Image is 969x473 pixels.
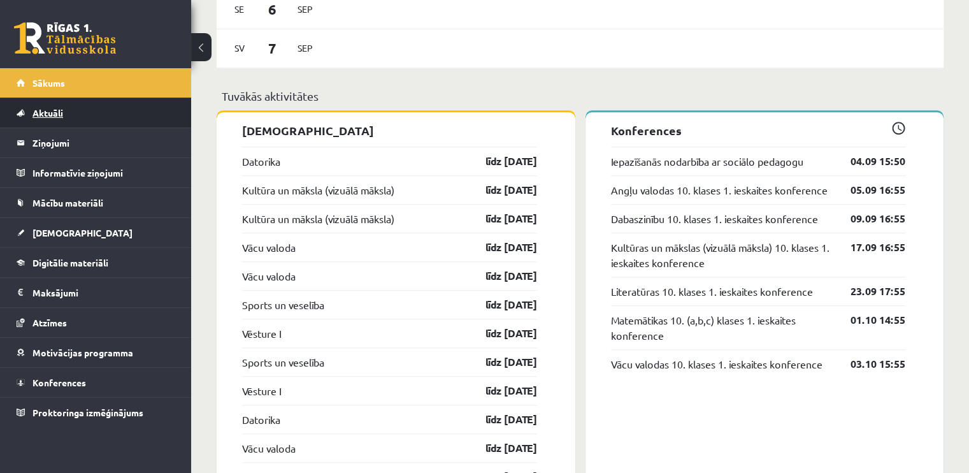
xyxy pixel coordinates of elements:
[32,227,133,238] span: [DEMOGRAPHIC_DATA]
[611,211,818,226] a: Dabaszinību 10. klases 1. ieskaites konference
[32,107,63,119] span: Aktuāli
[17,128,175,157] a: Ziņojumi
[17,218,175,247] a: [DEMOGRAPHIC_DATA]
[242,211,394,226] a: Kultūra un māksla (vizuālā māksla)
[17,68,175,98] a: Sākums
[611,182,828,198] a: Angļu valodas 10. klases 1. ieskaites konference
[463,211,537,226] a: līdz [DATE]
[242,122,537,139] p: [DEMOGRAPHIC_DATA]
[463,268,537,284] a: līdz [DATE]
[611,122,906,139] p: Konferences
[611,356,822,372] a: Vācu valodas 10. klases 1. ieskaites konference
[32,197,103,208] span: Mācību materiāli
[611,284,813,299] a: Literatūras 10. klases 1. ieskaites konference
[242,383,281,398] a: Vēsture I
[32,77,65,89] span: Sākums
[242,412,280,427] a: Datorika
[32,278,175,307] legend: Maksājumi
[17,368,175,397] a: Konferences
[611,240,832,270] a: Kultūras un mākslas (vizuālā māksla) 10. klases 1. ieskaites konference
[17,98,175,127] a: Aktuāli
[611,312,832,343] a: Matemātikas 10. (a,b,c) klases 1. ieskaites konference
[463,440,537,456] a: līdz [DATE]
[32,347,133,358] span: Motivācijas programma
[17,308,175,337] a: Atzīmes
[463,240,537,255] a: līdz [DATE]
[17,188,175,217] a: Mācību materiāli
[242,268,296,284] a: Vācu valoda
[242,326,281,341] a: Vēsture I
[32,377,86,388] span: Konferences
[32,158,175,187] legend: Informatīvie ziņojumi
[222,87,938,105] p: Tuvākās aktivitātes
[242,354,324,370] a: Sports un veselība
[463,412,537,427] a: līdz [DATE]
[242,182,394,198] a: Kultūra un māksla (vizuālā māksla)
[32,317,67,328] span: Atzīmes
[831,154,905,169] a: 04.09 15:50
[463,182,537,198] a: līdz [DATE]
[32,257,108,268] span: Digitālie materiāli
[242,297,324,312] a: Sports un veselība
[226,38,253,58] span: Sv
[831,240,905,255] a: 17.09 16:55
[242,154,280,169] a: Datorika
[292,38,319,58] span: Sep
[463,297,537,312] a: līdz [DATE]
[611,154,803,169] a: Iepazīšanās nodarbība ar sociālo pedagogu
[831,284,905,299] a: 23.09 17:55
[32,128,175,157] legend: Ziņojumi
[831,211,905,226] a: 09.09 16:55
[17,278,175,307] a: Maksājumi
[463,383,537,398] a: līdz [DATE]
[17,248,175,277] a: Digitālie materiāli
[14,22,116,54] a: Rīgas 1. Tālmācības vidusskola
[17,338,175,367] a: Motivācijas programma
[831,356,905,372] a: 03.10 15:55
[831,182,905,198] a: 05.09 16:55
[831,312,905,328] a: 01.10 14:55
[463,154,537,169] a: līdz [DATE]
[242,440,296,456] a: Vācu valoda
[463,326,537,341] a: līdz [DATE]
[17,398,175,427] a: Proktoringa izmēģinājums
[253,38,292,59] span: 7
[463,354,537,370] a: līdz [DATE]
[17,158,175,187] a: Informatīvie ziņojumi
[32,407,143,418] span: Proktoringa izmēģinājums
[242,240,296,255] a: Vācu valoda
